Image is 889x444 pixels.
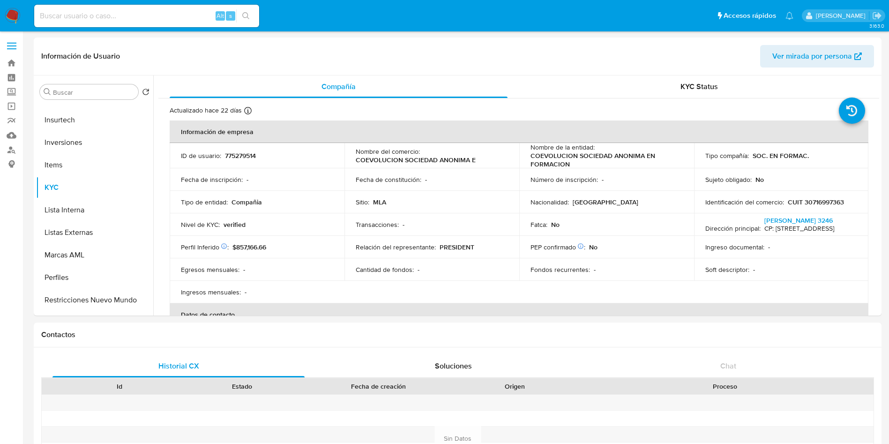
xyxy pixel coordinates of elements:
a: Salir [872,11,882,21]
button: Items [36,154,153,176]
p: Egresos mensuales : [181,265,239,274]
p: Identificación del comercio : [705,198,784,206]
p: - [245,288,247,296]
span: Ver mirada por persona [772,45,852,68]
p: - [768,243,770,251]
p: Fecha de constitución : [356,175,421,184]
p: - [418,265,419,274]
button: Lista Interna [36,199,153,221]
div: Origen [460,382,570,391]
p: - [602,175,604,184]
p: Número de inscripción : [530,175,598,184]
th: Información de empresa [170,120,868,143]
p: Fecha de inscripción : [181,175,243,184]
span: Soluciones [435,361,472,371]
div: Proceso [583,382,867,391]
p: Tipo de entidad : [181,198,228,206]
p: No [755,175,764,184]
p: eliana.eguerrero@mercadolibre.com [816,11,869,20]
p: COEVOLUCION SOCIEDAD ANONIMA E [356,156,476,164]
p: Compañia [232,198,262,206]
input: Buscar usuario o caso... [34,10,259,22]
p: Perfil Inferido : [181,243,229,251]
p: MLA [373,198,386,206]
p: CUIT 30716997363 [788,198,844,206]
p: Nacionalidad : [530,198,569,206]
p: Nivel de KYC : [181,220,220,229]
p: Nombre del comercio : [356,147,420,156]
span: $857,166.66 [232,242,266,252]
p: ID de usuario : [181,151,221,160]
p: Sitio : [356,198,369,206]
p: 775279514 [225,151,256,160]
div: Fecha de creación [310,382,447,391]
p: - [425,175,427,184]
button: Insurtech [36,109,153,131]
p: Fondos recurrentes : [530,265,590,274]
p: Soft descriptor : [705,265,749,274]
div: Id [65,382,174,391]
p: verified [224,220,246,229]
p: No [589,243,598,251]
button: Inversiones [36,131,153,154]
p: - [403,220,404,229]
button: Listas Externas [36,221,153,244]
span: KYC Status [680,81,718,92]
span: Accesos rápidos [724,11,776,21]
h1: Contactos [41,330,874,339]
span: Alt [217,11,224,20]
th: Datos de contacto [170,303,868,326]
p: - [594,265,596,274]
p: Relación del representante : [356,243,436,251]
p: Ingreso documental : [705,243,764,251]
p: - [753,265,755,274]
span: Compañía [321,81,356,92]
p: - [247,175,248,184]
a: [PERSON_NAME] 3246 [764,216,833,225]
a: Notificaciones [785,12,793,20]
button: Restricciones Nuevo Mundo [36,289,153,311]
p: COEVOLUCION SOCIEDAD ANONIMA EN FORMACION [530,151,679,168]
p: Transacciones : [356,220,399,229]
p: SOC. EN FORMAC. [753,151,809,160]
p: Actualizado hace 22 días [170,106,242,115]
button: Ver mirada por persona [760,45,874,68]
button: search-icon [236,9,255,23]
span: Chat [720,361,736,371]
button: Volver al orden por defecto [142,88,149,98]
button: KYC [36,176,153,199]
p: Sujeto obligado : [705,175,752,184]
p: Ingresos mensuales : [181,288,241,296]
p: PEP confirmado : [530,243,585,251]
h1: Información de Usuario [41,52,120,61]
p: - [243,265,245,274]
p: Nombre de la entidad : [530,143,595,151]
input: Buscar [53,88,134,97]
h4: CP: [STREET_ADDRESS] [764,225,834,233]
span: Historial CX [158,361,199,371]
p: Fatca : [530,220,547,229]
span: s [229,11,232,20]
button: Buscar [44,88,51,96]
button: Tarjetas [36,311,153,334]
p: [GEOGRAPHIC_DATA] [573,198,638,206]
p: Dirección principal : [705,224,761,233]
button: Perfiles [36,266,153,289]
p: No [551,220,560,229]
p: PRESIDENT [440,243,474,251]
p: Cantidad de fondos : [356,265,414,274]
button: Marcas AML [36,244,153,266]
p: Tipo compañía : [705,151,749,160]
div: Estado [187,382,297,391]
